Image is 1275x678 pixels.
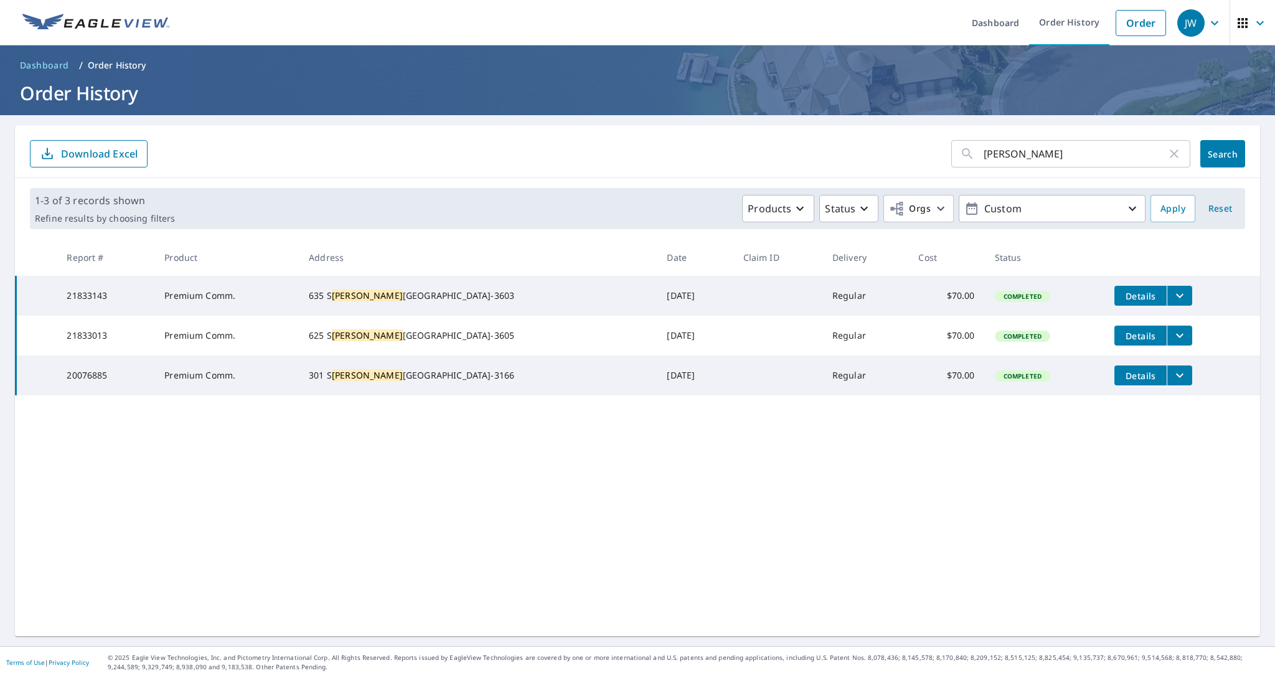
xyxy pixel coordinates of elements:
[35,213,175,224] p: Refine results by choosing filters
[332,329,403,341] mark: [PERSON_NAME]
[20,59,69,72] span: Dashboard
[1210,148,1235,160] span: Search
[1167,326,1192,346] button: filesDropdownBtn-21833013
[1114,326,1167,346] button: detailsBtn-21833013
[309,369,647,382] div: 301 S [GEOGRAPHIC_DATA]-3166
[883,195,954,222] button: Orgs
[979,198,1125,220] p: Custom
[154,316,299,355] td: Premium Comm.
[742,195,814,222] button: Products
[79,58,83,73] li: /
[1122,370,1159,382] span: Details
[985,239,1105,276] th: Status
[154,355,299,395] td: Premium Comm.
[6,658,45,667] a: Terms of Use
[908,276,984,316] td: $70.00
[49,658,89,667] a: Privacy Policy
[819,195,878,222] button: Status
[822,239,909,276] th: Delivery
[30,140,148,167] button: Download Excel
[984,136,1167,171] input: Address, Report #, Claim ID, etc.
[825,201,855,216] p: Status
[1150,195,1195,222] button: Apply
[1122,290,1159,302] span: Details
[15,55,1260,75] nav: breadcrumb
[6,659,89,666] p: |
[1122,330,1159,342] span: Details
[996,332,1049,341] span: Completed
[748,201,791,216] p: Products
[35,193,175,208] p: 1-3 of 3 records shown
[908,355,984,395] td: $70.00
[1114,286,1167,306] button: detailsBtn-21833143
[657,316,733,355] td: [DATE]
[299,239,657,276] th: Address
[154,276,299,316] td: Premium Comm.
[1116,10,1166,36] a: Order
[88,59,146,72] p: Order History
[1177,9,1205,37] div: JW
[1167,365,1192,385] button: filesDropdownBtn-20076885
[1200,140,1245,167] button: Search
[1114,365,1167,385] button: detailsBtn-20076885
[657,276,733,316] td: [DATE]
[908,316,984,355] td: $70.00
[1205,201,1235,217] span: Reset
[959,195,1146,222] button: Custom
[996,292,1049,301] span: Completed
[822,355,909,395] td: Regular
[57,276,154,316] td: 21833143
[57,316,154,355] td: 21833013
[908,239,984,276] th: Cost
[309,329,647,342] div: 625 S [GEOGRAPHIC_DATA]-3605
[889,201,931,217] span: Orgs
[15,80,1260,106] h1: Order History
[1160,201,1185,217] span: Apply
[15,55,74,75] a: Dashboard
[822,276,909,316] td: Regular
[61,147,138,161] p: Download Excel
[57,239,154,276] th: Report #
[57,355,154,395] td: 20076885
[108,653,1269,672] p: © 2025 Eagle View Technologies, Inc. and Pictometry International Corp. All Rights Reserved. Repo...
[996,372,1049,380] span: Completed
[1167,286,1192,306] button: filesDropdownBtn-21833143
[657,239,733,276] th: Date
[1200,195,1240,222] button: Reset
[22,14,169,32] img: EV Logo
[733,239,822,276] th: Claim ID
[822,316,909,355] td: Regular
[332,290,403,301] mark: [PERSON_NAME]
[332,369,403,381] mark: [PERSON_NAME]
[309,290,647,302] div: 635 S [GEOGRAPHIC_DATA]-3603
[657,355,733,395] td: [DATE]
[154,239,299,276] th: Product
